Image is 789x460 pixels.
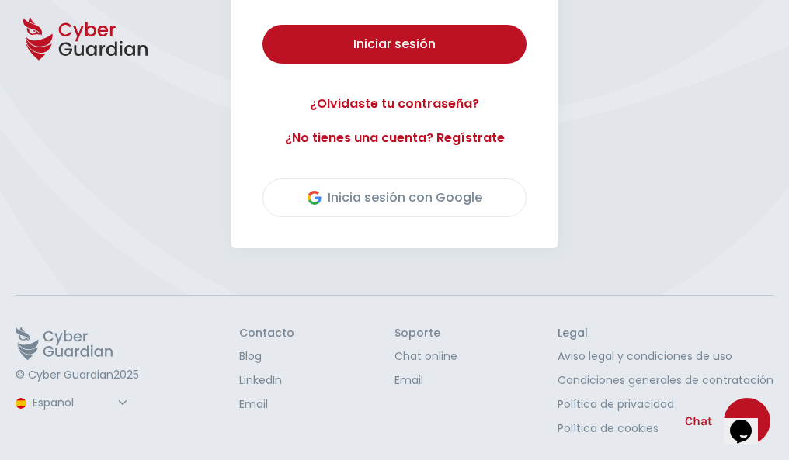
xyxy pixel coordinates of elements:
[394,372,457,389] a: Email
[239,327,294,341] h3: Contacto
[558,420,773,437] a: Política de cookies
[394,348,457,365] a: Chat online
[308,188,482,207] div: Inicia sesión con Google
[685,412,712,431] span: Chat
[16,368,139,382] p: © Cyber Guardian 2025
[558,396,773,413] a: Política de privacidad
[239,348,294,365] a: Blog
[239,372,294,389] a: LinkedIn
[558,327,773,341] h3: Legal
[262,95,527,113] a: ¿Olvidaste tu contraseña?
[724,398,773,444] iframe: chat widget
[558,348,773,365] a: Aviso legal y condiciones de uso
[262,178,527,217] button: Inicia sesión con Google
[16,398,26,409] img: region-logo
[262,129,527,147] a: ¿No tienes una cuenta? Regístrate
[239,396,294,413] a: Email
[558,372,773,389] a: Condiciones generales de contratación
[394,327,457,341] h3: Soporte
